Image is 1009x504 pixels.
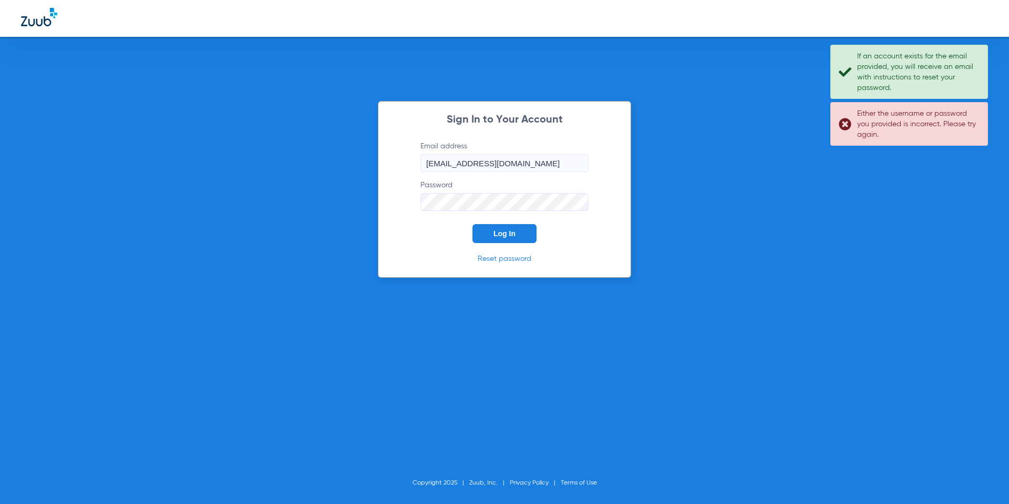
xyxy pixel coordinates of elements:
[478,255,531,263] a: Reset password
[420,180,589,211] label: Password
[21,8,57,26] img: Zuub Logo
[413,478,469,488] li: Copyright 2025
[420,141,589,172] label: Email address
[857,51,979,93] div: If an account exists for the email provided, you will receive an email with instructions to reset...
[420,154,589,172] input: Email address
[405,115,604,125] h2: Sign In to Your Account
[469,478,510,488] li: Zuub, Inc.
[472,224,537,243] button: Log In
[561,480,597,486] a: Terms of Use
[493,229,516,238] span: Log In
[510,480,549,486] a: Privacy Policy
[857,108,979,140] div: Either the username or password you provided is incorrect. Please try again.
[420,193,589,211] input: Password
